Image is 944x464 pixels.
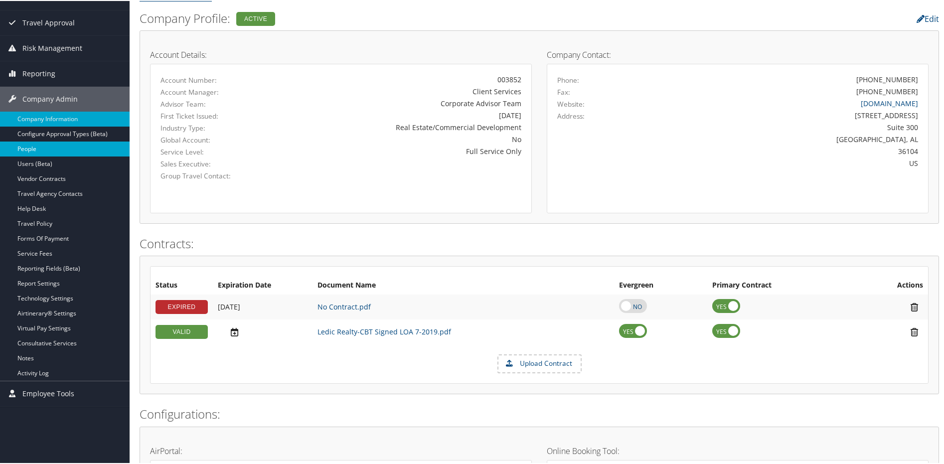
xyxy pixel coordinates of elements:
[614,276,707,294] th: Evergreen
[651,145,919,155] div: 36104
[160,158,271,168] label: Sales Executive:
[151,276,213,294] th: Status
[160,170,271,180] label: Group Travel Contact:
[22,60,55,85] span: Reporting
[651,133,919,144] div: [GEOGRAPHIC_DATA], AL
[906,301,923,311] i: Remove Contract
[286,133,521,144] div: No
[160,110,271,120] label: First Ticket Issued:
[156,324,208,338] div: VALID
[218,302,308,310] div: Add/Edit Date
[547,446,929,454] h4: Online Booking Tool:
[286,109,521,120] div: [DATE]
[856,73,918,84] div: [PHONE_NUMBER]
[856,85,918,96] div: [PHONE_NUMBER]
[853,276,928,294] th: Actions
[22,35,82,60] span: Risk Management
[286,73,521,84] div: 003852
[156,299,208,313] div: EXPIRED
[286,121,521,132] div: Real Estate/Commercial Development
[547,50,929,58] h4: Company Contact:
[22,86,78,111] span: Company Admin
[313,276,614,294] th: Document Name
[906,326,923,336] i: Remove Contract
[917,12,939,23] a: Edit
[498,354,581,371] label: Upload Contract
[557,98,585,108] label: Website:
[160,74,271,84] label: Account Number:
[150,50,532,58] h4: Account Details:
[140,234,939,251] h2: Contracts:
[651,121,919,132] div: Suite 300
[160,134,271,144] label: Global Account:
[160,146,271,156] label: Service Level:
[22,9,75,34] span: Travel Approval
[213,276,313,294] th: Expiration Date
[286,85,521,96] div: Client Services
[557,110,585,120] label: Address:
[150,446,532,454] h4: AirPortal:
[317,326,451,335] a: Ledic Realty-CBT Signed LOA 7-2019.pdf
[160,86,271,96] label: Account Manager:
[22,380,74,405] span: Employee Tools
[317,301,371,310] a: No Contract.pdf
[236,11,275,25] div: Active
[218,301,240,310] span: [DATE]
[861,98,918,107] a: [DOMAIN_NAME]
[557,74,579,84] label: Phone:
[651,109,919,120] div: [STREET_ADDRESS]
[286,145,521,155] div: Full Service Only
[160,122,271,132] label: Industry Type:
[651,157,919,167] div: US
[218,326,308,336] div: Add/Edit Date
[557,86,570,96] label: Fax:
[160,98,271,108] label: Advisor Team:
[286,97,521,108] div: Corporate Advisor Team
[140,405,939,422] h2: Configurations:
[140,9,667,26] h2: Company Profile:
[707,276,853,294] th: Primary Contract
